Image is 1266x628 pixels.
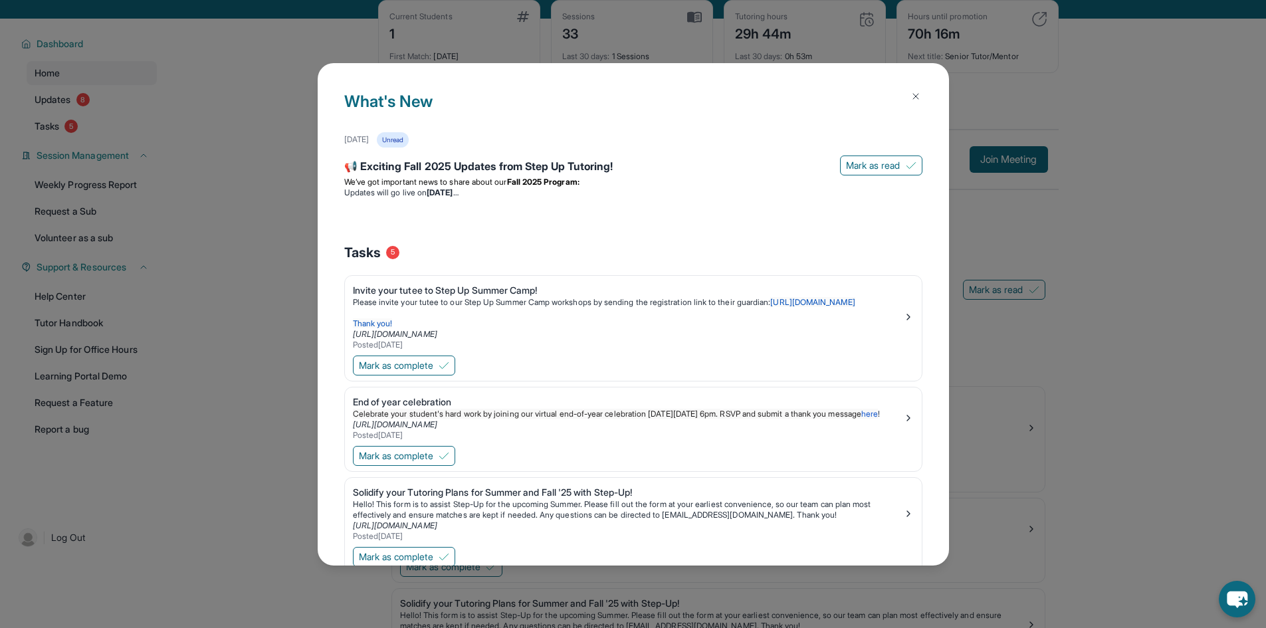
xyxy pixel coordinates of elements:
[344,177,507,187] span: We’ve got important news to share about our
[353,531,903,542] div: Posted [DATE]
[377,132,409,148] div: Unread
[344,158,922,177] div: 📢 Exciting Fall 2025 Updates from Step Up Tutoring!
[359,449,433,463] span: Mark as complete
[353,409,861,419] span: Celebrate your student's hard work by joining our virtual end-of-year celebration [DATE][DATE] 6p...
[910,91,921,102] img: Close Icon
[353,318,393,328] span: Thank you!
[344,90,922,132] h1: What's New
[353,409,903,419] p: !
[439,360,449,371] img: Mark as complete
[353,297,903,308] p: Please invite your tutee to our Step Up Summer Camp workshops by sending the registration link to...
[344,187,922,198] li: Updates will go live on
[353,499,903,520] p: Hello! This form is to assist Step-Up for the upcoming Summer. Please fill out the form at your e...
[345,276,922,353] a: Invite your tutee to Step Up Summer Camp!Please invite your tutee to our Step Up Summer Camp work...
[353,284,903,297] div: Invite your tutee to Step Up Summer Camp!
[353,430,903,441] div: Posted [DATE]
[344,134,369,145] div: [DATE]
[345,478,922,544] a: Solidify your Tutoring Plans for Summer and Fall '25 with Step-Up!Hello! This form is to assist S...
[906,160,916,171] img: Mark as read
[345,387,922,443] a: End of year celebrationCelebrate your student's hard work by joining our virtual end-of-year cele...
[359,550,433,564] span: Mark as complete
[359,359,433,372] span: Mark as complete
[386,246,399,259] span: 5
[353,547,455,567] button: Mark as complete
[439,552,449,562] img: Mark as complete
[353,395,903,409] div: End of year celebration
[353,356,455,375] button: Mark as complete
[861,409,878,419] a: here
[507,177,580,187] strong: Fall 2025 Program:
[353,520,437,530] a: [URL][DOMAIN_NAME]
[353,329,437,339] a: [URL][DOMAIN_NAME]
[353,340,903,350] div: Posted [DATE]
[353,446,455,466] button: Mark as complete
[840,156,922,175] button: Mark as read
[1219,581,1255,617] button: chat-button
[439,451,449,461] img: Mark as complete
[427,187,458,197] strong: [DATE]
[353,419,437,429] a: [URL][DOMAIN_NAME]
[846,159,900,172] span: Mark as read
[353,486,903,499] div: Solidify your Tutoring Plans for Summer and Fall '25 with Step-Up!
[770,297,855,307] a: [URL][DOMAIN_NAME]
[344,243,381,262] span: Tasks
